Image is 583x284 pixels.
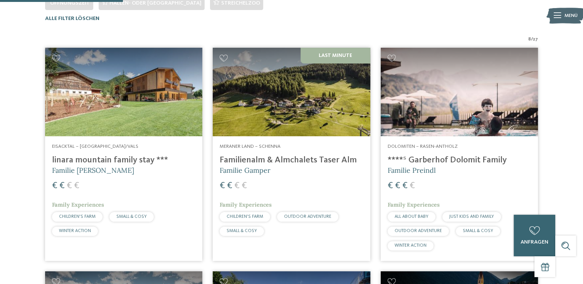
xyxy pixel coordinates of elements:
[220,155,363,165] h4: Familienalm & Almchalets Taser Alm
[220,144,281,149] span: Meraner Land – Schenna
[52,144,138,149] span: Eisacktal – [GEOGRAPHIC_DATA]/Vals
[220,181,225,190] span: €
[381,48,538,136] img: Familienhotels gesucht? Hier findet ihr die besten!
[388,144,458,149] span: Dolomiten – Rasen-Antholz
[395,229,442,233] span: OUTDOOR ADVENTURE
[388,155,531,165] h4: ****ˢ Garberhof Dolomit Family
[74,181,79,190] span: €
[45,48,202,261] a: Familienhotels gesucht? Hier findet ihr die besten! Eisacktal – [GEOGRAPHIC_DATA]/Vals linara mou...
[234,181,240,190] span: €
[514,215,555,256] a: anfragen
[227,181,232,190] span: €
[52,201,104,208] span: Family Experiences
[45,48,202,136] img: Familienhotels gesucht? Hier findet ihr die besten!
[463,229,493,233] span: SMALL & COSY
[410,181,415,190] span: €
[227,214,263,219] span: CHILDREN’S FARM
[533,36,538,43] span: 27
[220,201,272,208] span: Family Experiences
[521,239,548,245] span: anfragen
[388,166,436,175] span: Familie Preindl
[395,243,427,248] span: WINTER ACTION
[59,229,91,233] span: WINTER ACTION
[213,48,370,261] a: Familienhotels gesucht? Hier findet ihr die besten! Last Minute Meraner Land – Schenna Familienal...
[52,166,134,175] span: Familie [PERSON_NAME]
[45,16,99,21] span: Alle Filter löschen
[213,48,370,136] img: Familienhotels gesucht? Hier findet ihr die besten!
[52,181,57,190] span: €
[528,36,531,43] span: 8
[116,214,147,219] span: SMALL & COSY
[395,214,428,219] span: ALL ABOUT BABY
[381,48,538,261] a: Familienhotels gesucht? Hier findet ihr die besten! Dolomiten – Rasen-Antholz ****ˢ Garberhof Dol...
[52,155,195,165] h4: linara mountain family stay ***
[388,201,440,208] span: Family Experiences
[449,214,494,219] span: JUST KIDS AND FAMILY
[221,0,260,6] span: Streichelzoo
[50,0,90,6] span: Öffnungszeit
[395,181,400,190] span: €
[59,214,96,219] span: CHILDREN’S FARM
[59,181,65,190] span: €
[242,181,247,190] span: €
[220,166,270,175] span: Familie Gamper
[388,181,393,190] span: €
[109,0,201,6] span: Hallen- oder [GEOGRAPHIC_DATA]
[402,181,408,190] span: €
[531,36,533,43] span: /
[227,229,257,233] span: SMALL & COSY
[284,214,331,219] span: OUTDOOR ADVENTURE
[67,181,72,190] span: €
